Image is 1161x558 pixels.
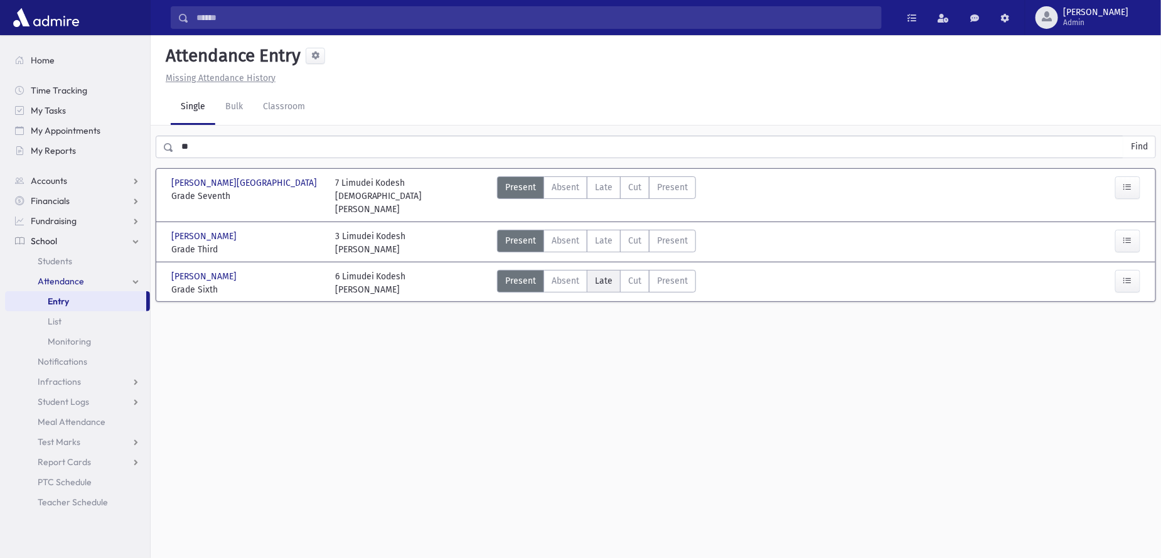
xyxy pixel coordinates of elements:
[497,270,696,296] div: AttTypes
[552,234,579,247] span: Absent
[5,141,150,161] a: My Reports
[5,432,150,452] a: Test Marks
[595,234,613,247] span: Late
[5,80,150,100] a: Time Tracking
[48,296,69,307] span: Entry
[38,356,87,367] span: Notifications
[5,311,150,331] a: List
[48,316,62,327] span: List
[5,351,150,372] a: Notifications
[38,456,91,468] span: Report Cards
[5,291,146,311] a: Entry
[215,90,253,125] a: Bulk
[161,73,276,83] a: Missing Attendance History
[5,211,150,231] a: Fundraising
[171,90,215,125] a: Single
[38,496,108,508] span: Teacher Schedule
[38,396,89,407] span: Student Logs
[161,45,301,67] h5: Attendance Entry
[31,105,66,116] span: My Tasks
[5,171,150,191] a: Accounts
[5,50,150,70] a: Home
[38,255,72,267] span: Students
[1123,136,1155,158] button: Find
[171,243,323,256] span: Grade Third
[628,234,641,247] span: Cut
[335,270,406,296] div: 6 Limudei Kodesh [PERSON_NAME]
[38,476,92,488] span: PTC Schedule
[31,195,70,207] span: Financials
[10,5,82,30] img: AdmirePro
[38,376,81,387] span: Infractions
[171,176,319,190] span: [PERSON_NAME][GEOGRAPHIC_DATA]
[552,274,579,287] span: Absent
[31,125,100,136] span: My Appointments
[657,274,688,287] span: Present
[5,231,150,251] a: School
[31,215,77,227] span: Fundraising
[335,230,406,256] div: 3 Limudei Kodesh [PERSON_NAME]
[5,392,150,412] a: Student Logs
[505,274,536,287] span: Present
[628,181,641,194] span: Cut
[38,416,105,427] span: Meal Attendance
[595,274,613,287] span: Late
[171,190,323,203] span: Grade Seventh
[657,234,688,247] span: Present
[31,175,67,186] span: Accounts
[1063,8,1128,18] span: [PERSON_NAME]
[31,85,87,96] span: Time Tracking
[5,100,150,121] a: My Tasks
[335,176,486,216] div: 7 Limudei Kodesh [DEMOGRAPHIC_DATA][PERSON_NAME]
[171,270,239,283] span: [PERSON_NAME]
[38,436,80,448] span: Test Marks
[5,372,150,392] a: Infractions
[31,55,55,66] span: Home
[31,145,76,156] span: My Reports
[1063,18,1128,28] span: Admin
[5,121,150,141] a: My Appointments
[171,230,239,243] span: [PERSON_NAME]
[5,412,150,432] a: Meal Attendance
[657,181,688,194] span: Present
[5,251,150,271] a: Students
[166,73,276,83] u: Missing Attendance History
[5,271,150,291] a: Attendance
[189,6,881,29] input: Search
[5,191,150,211] a: Financials
[171,283,323,296] span: Grade Sixth
[253,90,315,125] a: Classroom
[628,274,641,287] span: Cut
[48,336,91,347] span: Monitoring
[5,472,150,492] a: PTC Schedule
[5,452,150,472] a: Report Cards
[38,276,84,287] span: Attendance
[5,331,150,351] a: Monitoring
[31,235,57,247] span: School
[497,176,696,216] div: AttTypes
[505,234,536,247] span: Present
[505,181,536,194] span: Present
[595,181,613,194] span: Late
[497,230,696,256] div: AttTypes
[5,492,150,512] a: Teacher Schedule
[552,181,579,194] span: Absent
